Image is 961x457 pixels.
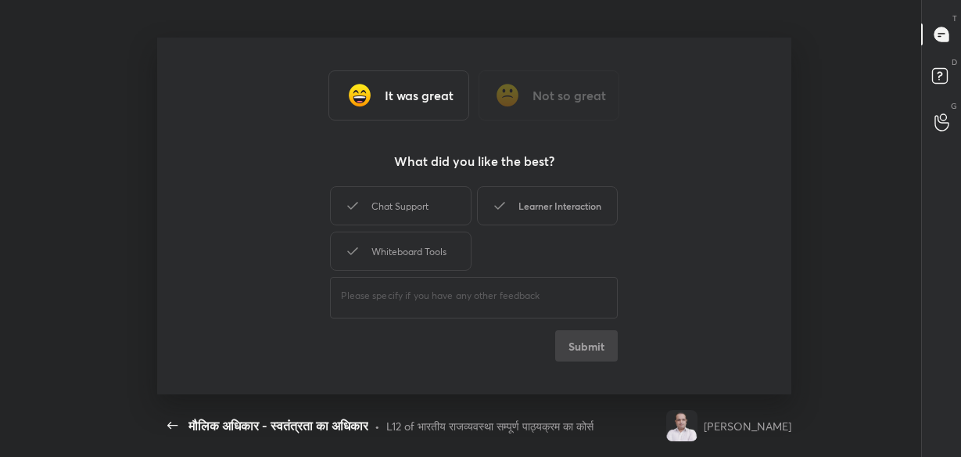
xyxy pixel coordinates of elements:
[394,152,554,171] h3: What did you like the best?
[477,186,618,225] div: Learner Interaction
[951,100,957,112] p: G
[375,418,380,434] div: •
[188,416,368,435] div: मौलिक अधिकार - स्वतंत्रता का अधिकार
[952,56,957,68] p: D
[704,418,791,434] div: [PERSON_NAME]
[330,232,471,271] div: Whiteboard Tools
[952,13,957,24] p: T
[385,86,454,105] h3: It was great
[386,418,593,434] div: L12 of भारतीय राजव्यवस्था सम्पूर्ण पाठ्यक्रम का कोर्स
[492,80,523,111] img: frowning_face_cmp.gif
[666,410,697,441] img: 10454e960db341398da5bb4c79ecce7c.png
[330,186,471,225] div: Chat Support
[344,80,375,111] img: grinning_face_with_smiling_eyes_cmp.gif
[532,86,606,105] h3: Not so great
